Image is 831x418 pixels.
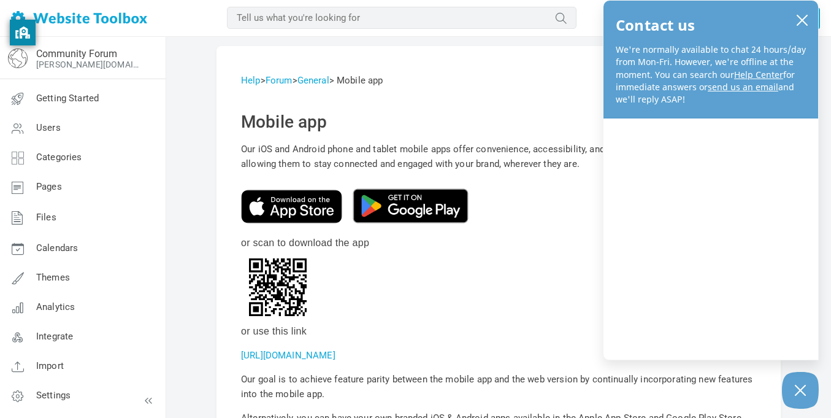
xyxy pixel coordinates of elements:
[734,69,783,80] a: Help Center
[36,331,73,342] span: Integrate
[36,272,70,283] span: Themes
[36,181,62,192] span: Pages
[241,75,261,86] a: Help
[36,390,71,401] span: Settings
[241,142,756,171] p: Our iOS and Android phone and tablet mobile apps offer convenience, accessibility, and a seamless...
[36,48,117,60] a: Community Forum
[36,93,99,104] span: Getting Started
[36,242,78,254] span: Calendars
[241,236,756,250] div: or scan to download the app
[266,75,293,86] a: Forum
[36,122,61,133] span: Users
[36,360,64,371] span: Import
[241,112,756,133] h2: Mobile app
[10,20,36,45] button: privacy banner
[792,11,812,28] button: close chatbox
[241,350,335,361] a: [URL][DOMAIN_NAME]
[36,60,143,69] a: [PERSON_NAME][DOMAIN_NAME]
[345,180,477,231] img: Get it on Google Play
[36,152,82,163] span: Categories
[616,13,695,37] h2: Contact us
[297,75,329,86] a: General
[708,81,778,93] a: send us an email
[782,372,819,409] button: Close Chatbox
[241,75,383,86] span: > > > Mobile app
[227,7,576,29] input: Tell us what you're looking for
[8,48,28,68] img: globe-icon.png
[241,324,756,339] div: or use this link
[241,372,756,401] p: Our goal is to achieve feature parity between the mobile app and the web version by continually i...
[36,301,75,312] span: Analytics
[616,44,806,106] p: We're normally available to chat 24 hours/day from Mon-Fri. However, we're offline at the moment....
[241,190,342,223] img: Download on the App Store
[36,212,56,223] span: Files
